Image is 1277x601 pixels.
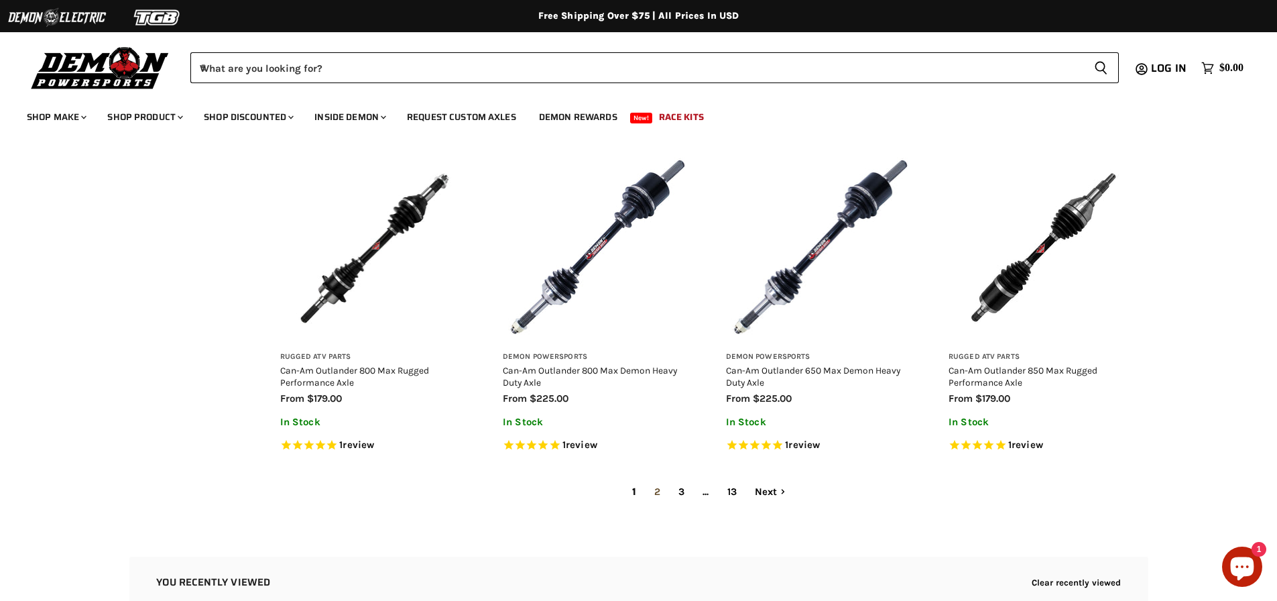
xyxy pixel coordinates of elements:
img: Can-Am Outlander 650 Max Demon Heavy Duty Axle [726,152,916,342]
a: 2 [647,480,668,504]
img: Can-Am Outlander 800 Max Demon Heavy Duty Axle [503,152,692,342]
button: Clear recently viewed [1032,578,1121,588]
div: Free Shipping Over $75 | All Prices In USD [103,10,1175,22]
span: review [1012,439,1043,451]
span: Log in [1151,60,1187,76]
a: Log in [1145,62,1195,74]
span: 1 reviews [339,439,374,451]
span: 1 reviews [562,439,597,451]
button: Search [1083,52,1119,83]
span: from [280,392,304,404]
p: In Stock [503,417,692,428]
span: review [343,439,374,451]
span: 1 [625,480,644,504]
span: $0.00 [1219,62,1243,74]
span: $225.00 [753,392,792,404]
span: $179.00 [975,392,1010,404]
h2: You recently viewed [156,577,271,588]
span: New! [630,113,653,123]
inbox-online-store-chat: Shopify online store chat [1218,547,1266,590]
ul: Main menu [17,98,1240,131]
h3: Rugged ATV Parts [280,352,470,362]
span: 1 reviews [785,439,820,451]
h3: Rugged ATV Parts [949,352,1138,362]
a: 3 [671,480,692,504]
img: Can-Am Outlander 850 Max Rugged Performance Axle [949,152,1138,342]
a: Can-Am Outlander 800 Max Demon Heavy Duty Axle [503,365,677,388]
p: In Stock [280,417,470,428]
a: Shop Product [97,103,191,131]
span: Rated 5.0 out of 5 stars 1 reviews [726,439,916,453]
span: ... [695,480,716,504]
input: When autocomplete results are available use up and down arrows to review and enter to select [190,52,1083,83]
span: $225.00 [530,392,568,404]
a: $0.00 [1195,58,1250,78]
img: Demon Powersports [27,44,174,91]
span: from [503,392,527,404]
a: Can-Am Outlander 650 Max Demon Heavy Duty Axle [726,365,900,388]
p: In Stock [949,417,1138,428]
span: review [566,439,597,451]
img: TGB Logo 2 [107,5,208,30]
a: 13 [720,480,744,504]
img: Can-Am Outlander 800 Max Rugged Performance Axle [280,152,470,342]
a: Demon Rewards [529,103,627,131]
a: Next [747,480,794,504]
span: Rated 5.0 out of 5 stars 1 reviews [280,439,470,453]
span: review [788,439,820,451]
form: Product [190,52,1119,83]
span: $179.00 [307,392,342,404]
a: Can-Am Outlander 850 Max Rugged Performance Axle [949,365,1097,388]
a: Shop Discounted [194,103,302,131]
span: Rated 5.0 out of 5 stars 1 reviews [503,439,692,453]
a: Can-Am Outlander 800 Max Rugged Performance Axle [280,365,429,388]
p: In Stock [726,417,916,428]
h3: Demon Powersports [503,352,692,362]
a: Shop Make [17,103,95,131]
span: 1 reviews [1008,439,1043,451]
a: Inside Demon [304,103,394,131]
a: Request Custom Axles [397,103,526,131]
a: Race Kits [649,103,714,131]
span: Rated 5.0 out of 5 stars 1 reviews [949,439,1138,453]
h3: Demon Powersports [726,352,916,362]
span: from [949,392,973,404]
span: from [726,392,750,404]
img: Demon Electric Logo 2 [7,5,107,30]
